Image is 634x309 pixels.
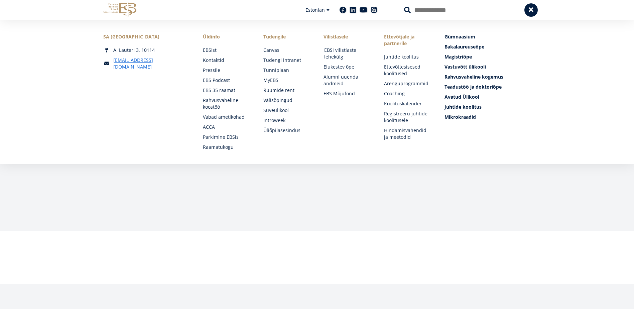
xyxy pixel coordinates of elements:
[324,33,371,40] span: Vilistlasele
[263,97,310,104] a: Välisõpingud
[445,84,502,90] span: Teadustöö ja doktoriõpe
[263,77,310,84] a: MyEBS
[263,127,310,134] a: Üliõpilasesindus
[445,114,476,120] span: Mikrokraadid
[203,67,250,74] a: Pressile
[371,7,377,13] a: Instagram
[445,94,531,100] a: Avatud Ülikool
[103,47,189,54] div: A. Lauteri 3, 10114
[445,54,531,60] a: Magistriõpe
[203,33,250,40] span: Üldinfo
[203,97,250,110] a: Rahvusvaheline koostöö
[445,64,486,70] span: Vastuvõtt ülikooli
[384,127,431,140] a: Hindamisvahendid ja meetodid
[445,64,531,70] a: Vastuvõtt ülikooli
[445,74,503,80] span: Rahvusvaheline kogemus
[445,43,484,50] span: Bakalaureuseõpe
[384,33,431,47] span: Ettevõtjale ja partnerile
[203,124,250,130] a: ACCA
[445,74,531,80] a: Rahvusvaheline kogemus
[384,80,431,87] a: Arenguprogrammid
[113,57,189,70] a: [EMAIL_ADDRESS][DOMAIN_NAME]
[445,33,531,40] a: Gümnaasium
[103,33,189,40] div: SA [GEOGRAPHIC_DATA]
[445,94,479,100] span: Avatud Ülikool
[263,33,310,40] a: Tudengile
[384,100,431,107] a: Koolituskalender
[203,114,250,120] a: Vabad ametikohad
[340,7,346,13] a: Facebook
[203,144,250,150] a: Raamatukogu
[445,33,475,40] span: Gümnaasium
[263,107,310,114] a: Suveülikool
[203,47,250,54] a: EBSist
[350,7,356,13] a: Linkedin
[384,110,431,124] a: Registreeru juhtide koolitusele
[203,77,250,84] a: EBS Podcast
[445,114,531,120] a: Mikrokraadid
[384,90,431,97] a: Coaching
[445,84,531,90] a: Teadustöö ja doktoriõpe
[445,43,531,50] a: Bakalaureuseõpe
[203,134,250,140] a: Parkimine EBSis
[263,87,310,94] a: Ruumide rent
[384,64,431,77] a: Ettevõttesisesed koolitused
[324,47,371,60] a: EBSi vilistlaste lehekülg
[324,64,371,70] a: Elukestev õpe
[445,104,531,110] a: Juhtide koolitus
[263,57,310,64] a: Tudengi intranet
[263,117,310,124] a: Introweek
[263,67,310,74] a: Tunniplaan
[445,104,482,110] span: Juhtide koolitus
[360,7,367,13] a: Youtube
[263,47,310,54] a: Canvas
[445,54,472,60] span: Magistriõpe
[324,74,371,87] a: Alumni uuenda andmeid
[203,87,250,94] a: EBS 35 raamat
[324,90,371,97] a: EBS Mõjufond
[203,57,250,64] a: Kontaktid
[384,54,431,60] a: Juhtide koolitus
